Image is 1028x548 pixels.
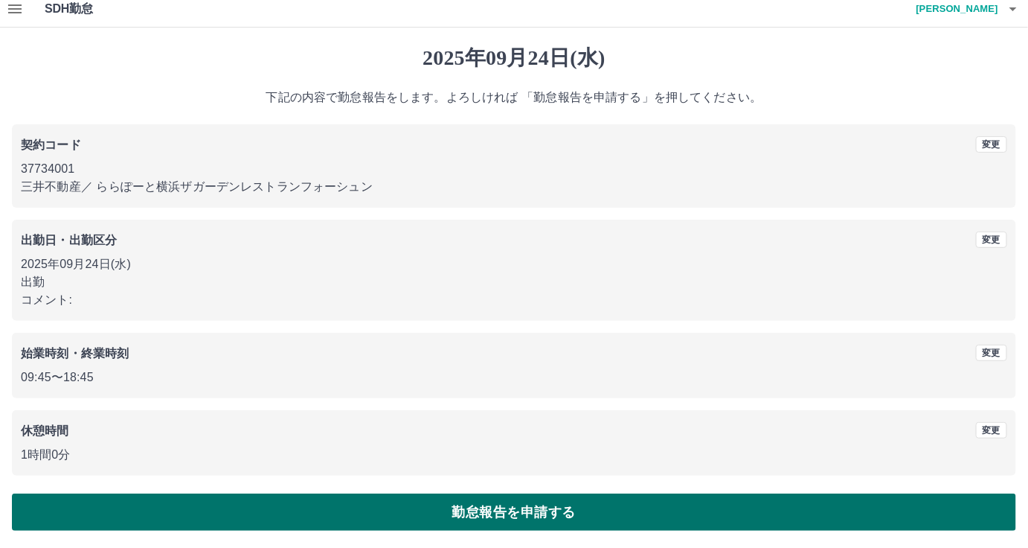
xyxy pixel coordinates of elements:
p: 37734001 [21,160,1007,178]
p: 下記の内容で勤怠報告をします。よろしければ 「勤怠報告を申請する」を押してください。 [12,89,1016,106]
p: 09:45 〜 18:45 [21,369,1007,386]
p: 三井不動産 ／ ららぽーと横浜ザガーデンレストランフォーシュン [21,178,1007,196]
p: 2025年09月24日(水) [21,255,1007,273]
button: 変更 [976,232,1007,248]
p: 1時間0分 [21,446,1007,464]
button: 変更 [976,345,1007,361]
b: 休憩時間 [21,424,69,437]
h1: 2025年09月24日(水) [12,45,1016,71]
button: 勤怠報告を申請する [12,494,1016,531]
button: 変更 [976,422,1007,439]
p: コメント: [21,291,1007,309]
b: 契約コード [21,138,81,151]
b: 始業時刻・終業時刻 [21,347,129,360]
b: 出勤日・出勤区分 [21,234,117,246]
p: 出勤 [21,273,1007,291]
button: 変更 [976,136,1007,153]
